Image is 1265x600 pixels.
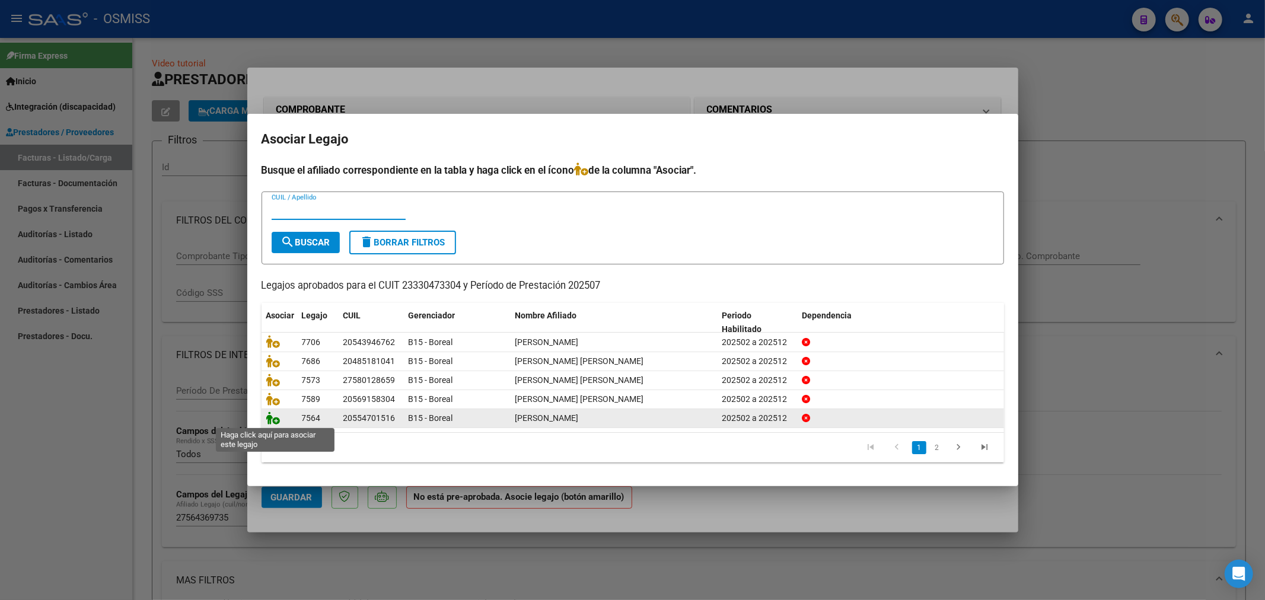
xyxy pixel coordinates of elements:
[722,355,792,368] div: 202502 a 202512
[409,413,453,423] span: B15 - Boreal
[262,162,1004,178] h4: Busque el afiliado correspondiente en la tabla y haga click en el ícono de la columna "Asociar".
[511,303,718,342] datatable-header-cell: Nombre Afiliado
[262,279,1004,293] p: Legajos aprobados para el CUIT 23330473304 y Período de Prestación 202507
[1225,560,1253,588] div: Open Intercom Messenger
[343,374,396,387] div: 27580128659
[515,375,644,385] span: POVOLI SARA XIOMARA
[409,356,453,366] span: B15 - Boreal
[722,374,792,387] div: 202502 a 202512
[930,441,944,454] a: 2
[349,231,456,254] button: Borrar Filtros
[722,311,761,334] span: Periodo Habilitado
[343,336,396,349] div: 20543946762
[912,441,926,454] a: 1
[717,303,797,342] datatable-header-cell: Periodo Habilitado
[339,303,404,342] datatable-header-cell: CUIL
[928,438,946,458] li: page 2
[262,303,297,342] datatable-header-cell: Asociar
[343,355,396,368] div: 20485181041
[974,441,996,454] a: go to last page
[262,128,1004,151] h2: Asociar Legajo
[360,235,374,249] mat-icon: delete
[272,232,340,253] button: Buscar
[802,311,852,320] span: Dependencia
[343,392,396,406] div: 20569158304
[910,438,928,458] li: page 1
[860,441,882,454] a: go to first page
[404,303,511,342] datatable-header-cell: Gerenciador
[948,441,970,454] a: go to next page
[302,311,328,320] span: Legajo
[302,413,321,423] span: 7564
[302,337,321,347] span: 7706
[722,411,792,425] div: 202502 a 202512
[797,303,1004,342] datatable-header-cell: Dependencia
[302,375,321,385] span: 7573
[262,433,408,462] div: 7 registros
[515,311,577,320] span: Nombre Afiliado
[409,337,453,347] span: B15 - Boreal
[515,413,579,423] span: HERRERA MATEO SANTIAGO
[409,311,455,320] span: Gerenciador
[343,411,396,425] div: 20554701516
[266,311,295,320] span: Asociar
[886,441,909,454] a: go to previous page
[409,394,453,404] span: B15 - Boreal
[515,356,644,366] span: MUÑOZ LERA LAUTARO ALEXANDER
[360,237,445,248] span: Borrar Filtros
[302,356,321,366] span: 7686
[409,375,453,385] span: B15 - Boreal
[515,337,579,347] span: YANE GINO CAETANO
[302,394,321,404] span: 7589
[297,303,339,342] datatable-header-cell: Legajo
[343,311,361,320] span: CUIL
[515,394,644,404] span: RIVERO PALACIOS CIRO VALENTINO
[722,336,792,349] div: 202502 a 202512
[281,235,295,249] mat-icon: search
[722,392,792,406] div: 202502 a 202512
[281,237,330,248] span: Buscar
